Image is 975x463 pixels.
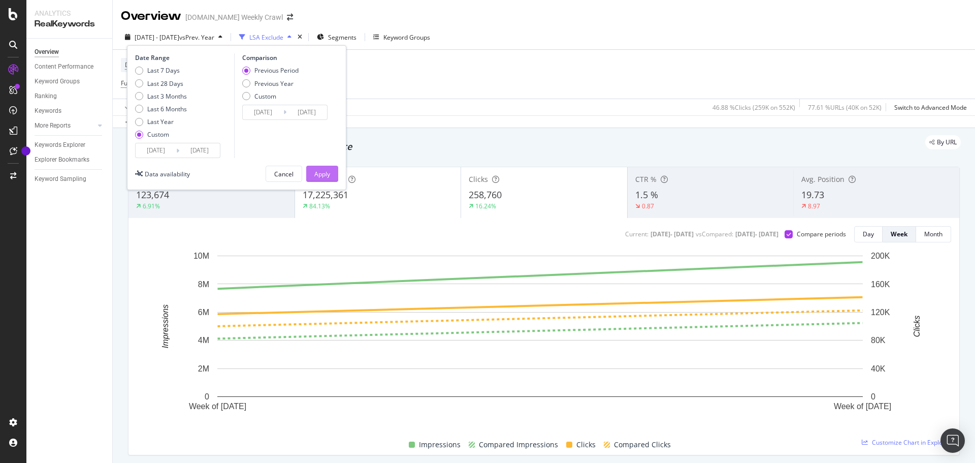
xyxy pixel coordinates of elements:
[136,143,176,158] input: Start Date
[576,439,596,451] span: Clicks
[696,230,733,238] div: vs Compared :
[924,230,942,238] div: Month
[147,79,183,88] div: Last 28 Days
[145,170,190,178] div: Data availability
[286,105,327,119] input: End Date
[635,174,657,184] span: CTR %
[313,29,361,45] button: Segments
[35,174,86,184] div: Keyword Sampling
[235,29,296,45] button: LSA Exclude
[35,140,105,150] a: Keywords Explorer
[198,364,209,373] text: 2M
[871,336,886,345] text: 80K
[243,105,283,119] input: Start Date
[642,202,654,210] div: 0.87
[135,33,179,42] span: [DATE] - [DATE]
[125,60,144,69] span: Device
[205,392,209,401] text: 0
[894,103,967,112] div: Switch to Advanced Mode
[712,103,795,112] div: 46.88 % Clicks ( 259K on 552K )
[871,308,890,317] text: 120K
[249,33,283,42] div: LSA Exclude
[625,230,648,238] div: Current:
[161,304,170,348] text: Impressions
[135,92,187,101] div: Last 3 Months
[834,402,891,411] text: Week of [DATE]
[147,117,174,126] div: Last Year
[801,189,824,201] span: 19.73
[198,336,209,345] text: 4M
[635,189,658,201] span: 1.5 %
[925,135,961,149] div: legacy label
[797,230,846,238] div: Compare periods
[306,166,338,182] button: Apply
[135,79,187,88] div: Last 28 Days
[35,91,105,102] a: Ranking
[883,226,916,242] button: Week
[35,47,105,57] a: Overview
[198,280,209,288] text: 8M
[35,47,59,57] div: Overview
[383,33,430,42] div: Keyword Groups
[121,29,226,45] button: [DATE] - [DATE]vsPrev. Year
[871,392,875,401] text: 0
[135,53,232,62] div: Date Range
[469,174,488,184] span: Clicks
[475,202,496,210] div: 16.24%
[303,189,348,201] span: 17,225,361
[328,33,356,42] span: Segments
[143,202,160,210] div: 6.91%
[479,439,558,451] span: Compared Impressions
[369,29,434,45] button: Keyword Groups
[808,202,820,210] div: 8.97
[871,364,886,373] text: 40K
[254,79,294,88] div: Previous Year
[296,32,304,42] div: times
[137,251,944,427] svg: A chart.
[891,230,907,238] div: Week
[242,66,299,75] div: Previous Period
[193,252,209,260] text: 10M
[862,438,951,447] a: Customize Chart in Explorer
[121,79,143,87] span: Full URL
[35,76,80,87] div: Keyword Groups
[198,308,209,317] text: 6M
[254,66,299,75] div: Previous Period
[35,155,89,165] div: Explorer Bookmarks
[35,155,105,165] a: Explorer Bookmarks
[35,174,105,184] a: Keyword Sampling
[35,106,61,116] div: Keywords
[287,14,293,21] div: arrow-right-arrow-left
[266,166,302,182] button: Cancel
[469,189,502,201] span: 258,760
[309,202,330,210] div: 84.13%
[35,61,105,72] a: Content Performance
[35,140,85,150] div: Keywords Explorer
[135,130,187,139] div: Custom
[913,316,921,337] text: Clicks
[735,230,778,238] div: [DATE] - [DATE]
[121,99,150,115] button: Apply
[254,92,276,101] div: Custom
[135,66,187,75] div: Last 7 Days
[147,92,187,101] div: Last 3 Months
[937,139,957,145] span: By URL
[21,146,30,156] div: Tooltip anchor
[808,103,882,112] div: 77.61 % URLs ( 40K on 52K )
[185,12,283,22] div: [DOMAIN_NAME] Weekly Crawl
[35,120,95,131] a: More Reports
[121,8,181,25] div: Overview
[872,438,951,447] span: Customize Chart in Explorer
[419,439,461,451] span: Impressions
[274,170,294,178] div: Cancel
[314,170,330,178] div: Apply
[147,105,187,113] div: Last 6 Months
[35,106,105,116] a: Keywords
[189,402,246,411] text: Week of [DATE]
[651,230,694,238] div: [DATE] - [DATE]
[147,66,180,75] div: Last 7 Days
[871,252,890,260] text: 200K
[135,105,187,113] div: Last 6 Months
[35,120,71,131] div: More Reports
[135,117,187,126] div: Last Year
